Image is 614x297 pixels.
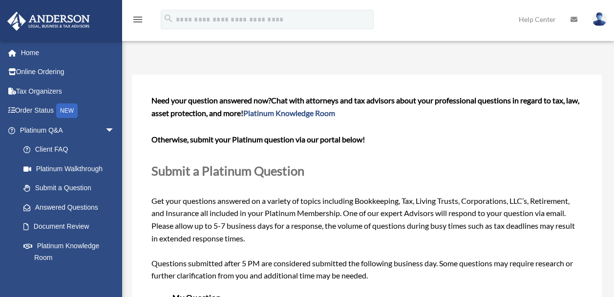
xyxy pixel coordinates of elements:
[56,103,78,118] div: NEW
[7,120,129,140] a: Platinum Q&Aarrow_drop_down
[592,12,607,26] img: User Pic
[14,159,129,178] a: Platinum Walkthrough
[151,96,582,280] span: Get your questions answered on a variety of topics including Bookkeeping, Tax, Living Trusts, Cor...
[14,217,129,237] a: Document Review
[243,108,335,118] a: Platinum Knowledge Room
[132,17,144,25] a: menu
[151,135,365,144] b: Otherwise, submit your Platinum question via our portal below!
[7,62,129,82] a: Online Ordering
[151,96,271,105] span: Need your question answered now?
[163,13,174,24] i: search
[14,198,129,217] a: Answered Questions
[132,14,144,25] i: menu
[151,96,579,118] span: Chat with attorneys and tax advisors about your professional questions in regard to tax, law, ass...
[14,236,129,267] a: Platinum Knowledge Room
[4,12,93,31] img: Anderson Advisors Platinum Portal
[14,178,125,198] a: Submit a Question
[7,101,129,121] a: Order StatusNEW
[105,120,125,140] span: arrow_drop_down
[14,140,129,159] a: Client FAQ
[151,163,304,178] span: Submit a Platinum Question
[7,81,129,101] a: Tax Organizers
[7,43,129,62] a: Home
